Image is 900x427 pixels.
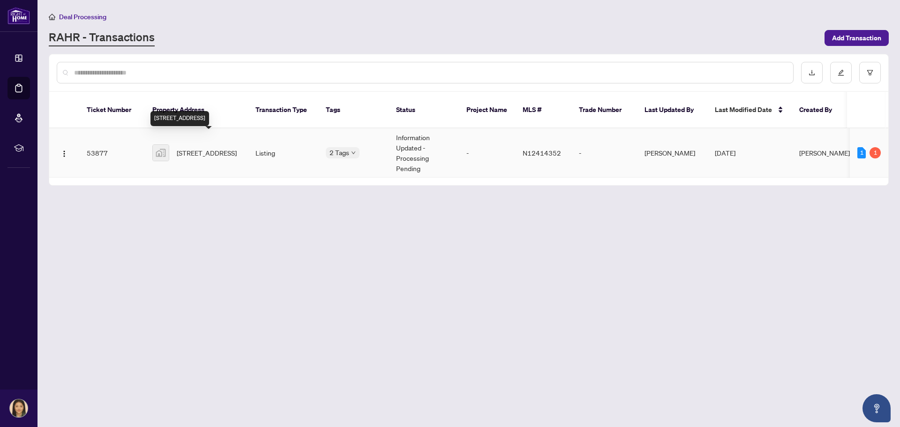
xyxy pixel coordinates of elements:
span: edit [838,69,844,76]
span: [PERSON_NAME] [799,149,850,157]
th: Project Name [459,92,515,128]
button: Logo [57,145,72,160]
th: Property Address [145,92,248,128]
td: 53877 [79,128,145,178]
div: 1 [870,147,881,158]
th: Ticket Number [79,92,145,128]
span: Add Transaction [832,30,881,45]
th: Status [389,92,459,128]
th: Created By [792,92,848,128]
a: RAHR - Transactions [49,30,155,46]
span: filter [867,69,873,76]
button: edit [830,62,852,83]
th: Last Updated By [637,92,707,128]
span: Deal Processing [59,13,106,21]
th: Trade Number [571,92,637,128]
th: MLS # [515,92,571,128]
th: Transaction Type [248,92,318,128]
td: Information Updated - Processing Pending [389,128,459,178]
img: Profile Icon [10,399,28,417]
th: Tags [318,92,389,128]
button: download [801,62,823,83]
td: - [571,128,637,178]
img: logo [7,7,30,24]
span: [DATE] [715,149,735,157]
span: download [809,69,815,76]
td: - [459,128,515,178]
span: down [351,150,356,155]
button: Open asap [862,394,891,422]
div: [STREET_ADDRESS] [150,111,209,126]
span: 2 Tags [330,147,349,158]
span: home [49,14,55,20]
span: [STREET_ADDRESS] [177,148,237,158]
button: filter [859,62,881,83]
img: thumbnail-img [153,145,169,161]
div: 1 [857,147,866,158]
td: [PERSON_NAME] [637,128,707,178]
img: Logo [60,150,68,157]
th: Last Modified Date [707,92,792,128]
button: Add Transaction [825,30,889,46]
span: Last Modified Date [715,105,772,115]
span: N12414352 [523,149,561,157]
td: Listing [248,128,318,178]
